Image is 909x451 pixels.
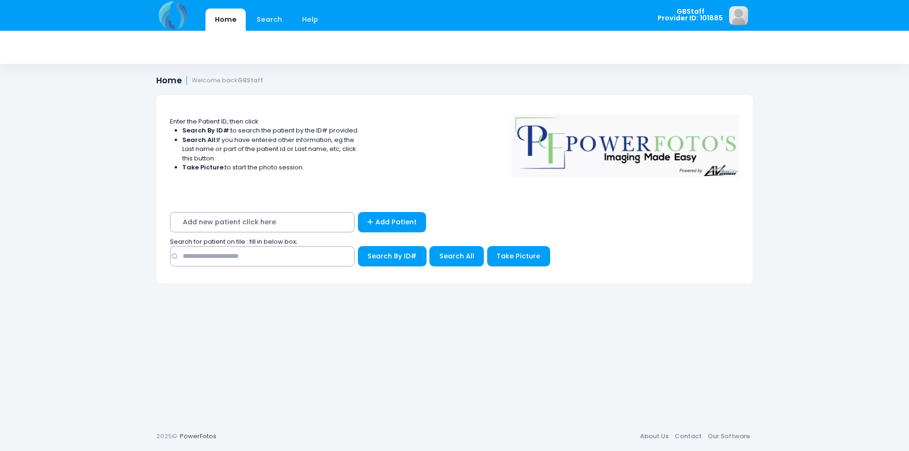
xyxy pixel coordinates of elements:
[658,8,723,22] span: GBStaff Provider ID: 101885
[192,77,263,84] small: Welcome back
[507,107,744,177] img: Logo
[238,76,263,84] strong: GBStaff
[182,163,225,172] strong: Take Picture:
[170,237,297,246] span: Search for patient on file : fill in below box;
[182,163,359,172] li: to start the photo session.
[637,428,671,445] a: About Us
[205,9,246,31] a: Home
[704,428,753,445] a: Our Software
[182,126,231,135] strong: Search By ID#:
[180,432,216,441] a: PowerFotos
[367,251,417,261] span: Search By ID#
[170,117,258,126] span: Enter the Patient ID, then click
[170,212,355,232] span: Add new patient click here
[729,6,748,25] img: image
[182,135,217,144] strong: Search All:
[497,251,540,261] span: Take Picture
[182,126,359,135] li: to search the patient by the ID# provided.
[293,9,328,31] a: Help
[247,9,291,31] a: Search
[429,246,484,266] button: Search All
[358,212,427,232] a: Add Patient
[439,251,474,261] span: Search All
[156,76,263,86] h1: Home
[671,428,704,445] a: Contact
[487,246,550,266] button: Take Picture
[358,246,427,266] button: Search By ID#
[156,432,177,441] span: 2025©
[182,135,359,163] li: If you have entered other information, eg the Last name or part of the patient id or Last name, e...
